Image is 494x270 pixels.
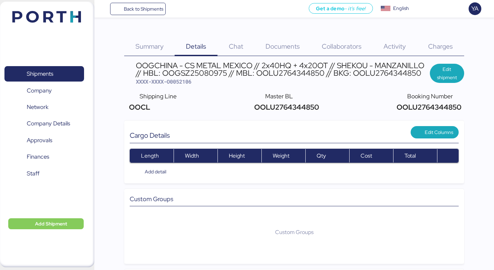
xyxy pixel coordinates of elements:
span: OOLU2764344850 [252,102,319,112]
span: Add Shipment [35,220,67,228]
span: YA [471,4,479,13]
span: Summary [136,42,164,51]
span: Qty [317,152,326,159]
a: Approvals [4,133,84,148]
span: Details [186,42,206,51]
span: Network [27,102,48,112]
span: Total [404,152,416,159]
a: Finances [4,149,84,165]
span: Company Details [27,119,70,128]
span: OOLU2764344850 [395,102,461,112]
span: Company [27,86,52,96]
a: Staff [4,166,84,182]
span: Cost [361,152,372,159]
span: Width [185,152,199,159]
span: Custom Groups [275,229,314,236]
div: English [393,5,409,12]
a: Company [4,83,84,98]
a: Network [4,99,84,115]
span: OOCL [127,102,150,112]
a: Back to Shipments [110,3,166,15]
button: Menu [98,3,110,15]
span: Add detail [145,168,166,176]
span: XXXX-XXXX-O0052106 [136,78,191,85]
button: Add detail [130,165,172,178]
button: Edit Columns [411,126,459,138]
button: Edit shipment [430,64,464,83]
span: Weight [273,152,290,159]
span: Shipping Line [140,92,177,100]
button: Add Shipment [8,218,84,229]
span: Approvals [27,135,52,145]
span: Finances [27,152,49,162]
span: Master BL [265,92,293,100]
span: Edit shipment [435,65,459,82]
a: Shipments [4,66,84,82]
span: Back to Shipments [124,5,163,13]
span: Length [141,152,159,159]
span: Collaborators [322,42,362,51]
div: Cargo Details [130,131,294,139]
span: Staff [27,169,39,179]
span: Edit Columns [425,128,453,136]
span: Charges [428,42,453,51]
span: Booking Number [407,92,453,100]
span: Shipments [27,69,53,79]
span: Height [229,152,245,159]
div: OOGCHINA - CS METAL MEXICO // 2x40HQ + 4x20OT // SHEKOU - MANZANILLO // HBL: OOGSZ25080975 // MBL... [136,62,430,77]
a: Company Details [4,116,84,132]
span: Activity [384,42,406,51]
span: Custom Groups [130,194,173,204]
span: Documents [266,42,300,51]
span: Chat [229,42,243,51]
